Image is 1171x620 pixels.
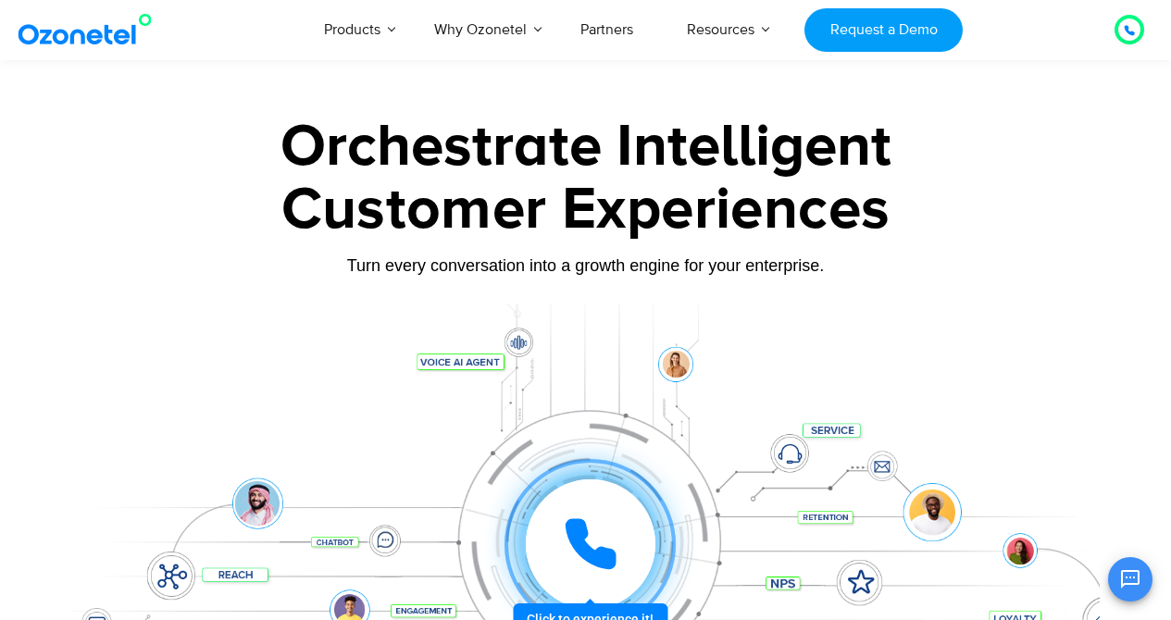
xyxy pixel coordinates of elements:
[72,166,1100,254] div: Customer Experiences
[72,255,1100,276] div: Turn every conversation into a growth engine for your enterprise.
[804,8,963,52] a: Request a Demo
[1108,557,1152,601] button: Open chat
[72,118,1100,177] div: Orchestrate Intelligent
